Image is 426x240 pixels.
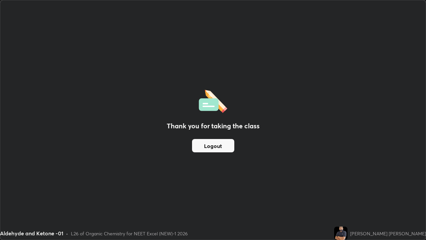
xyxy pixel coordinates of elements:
[334,227,347,240] img: 573870bdf5f84befacbc5ccc64f4209c.jpg
[350,230,426,237] div: [PERSON_NAME] [PERSON_NAME]
[199,88,227,113] img: offlineFeedback.1438e8b3.svg
[71,230,188,237] div: L26 of Organic Chemistry for NEET Excel (NEW)-1 2026
[192,139,234,152] button: Logout
[66,230,68,237] div: •
[167,121,260,131] h2: Thank you for taking the class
